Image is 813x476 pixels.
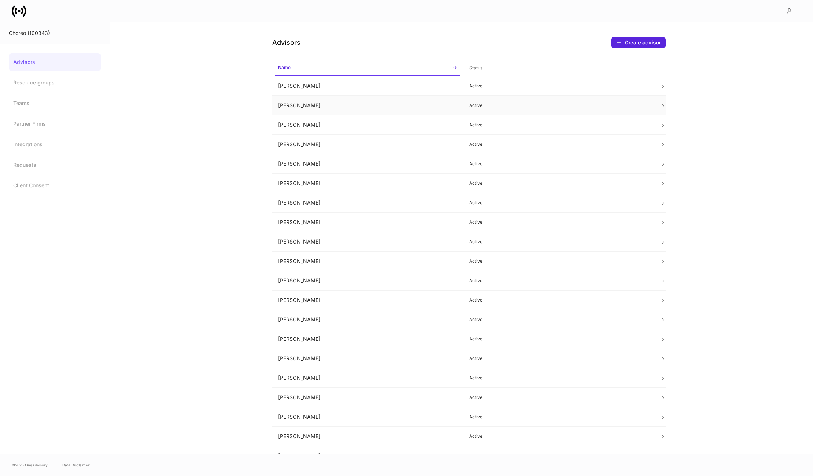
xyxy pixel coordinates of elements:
p: Active [469,122,649,128]
p: Active [469,239,649,245]
td: [PERSON_NAME] [272,310,463,329]
td: [PERSON_NAME] [272,407,463,427]
p: Active [469,141,649,147]
p: Active [469,375,649,381]
p: Active [469,356,649,361]
td: [PERSON_NAME] [272,213,463,232]
td: [PERSON_NAME] [272,193,463,213]
td: [PERSON_NAME] [272,291,463,310]
td: [PERSON_NAME] [272,135,463,154]
td: [PERSON_NAME] [272,252,463,271]
p: Active [469,278,649,284]
span: Status [466,61,652,76]
h4: Advisors [272,38,300,47]
td: [PERSON_NAME] [272,427,463,446]
span: © 2025 OneAdvisory [12,462,48,468]
p: Active [469,200,649,206]
p: Active [469,336,649,342]
p: Active [469,102,649,108]
td: [PERSON_NAME] [272,76,463,96]
p: Active [469,83,649,89]
td: [PERSON_NAME] [272,115,463,135]
td: [PERSON_NAME] [272,96,463,115]
td: [PERSON_NAME] [272,154,463,174]
a: Partner Firms [9,115,101,133]
p: Active [469,317,649,322]
a: Advisors [9,53,101,71]
span: Name [275,60,460,76]
td: [PERSON_NAME] [272,446,463,466]
td: [PERSON_NAME] [272,329,463,349]
td: [PERSON_NAME] [272,271,463,291]
h6: Name [278,64,291,71]
p: Active [469,453,649,459]
a: Client Consent [9,177,101,194]
a: Integrations [9,136,101,153]
p: Active [469,394,649,400]
p: Active [469,258,649,264]
td: [PERSON_NAME] [272,174,463,193]
td: [PERSON_NAME] [272,388,463,407]
a: Teams [9,94,101,112]
p: Active [469,433,649,439]
button: Create advisor [611,37,666,48]
td: [PERSON_NAME] [272,232,463,252]
p: Active [469,219,649,225]
div: Choreo (100343) [9,29,101,37]
div: Create advisor [625,39,661,46]
td: [PERSON_NAME] [272,349,463,368]
p: Active [469,161,649,167]
a: Requests [9,156,101,174]
a: Resource groups [9,74,101,91]
a: Data Disclaimer [62,462,90,468]
p: Active [469,414,649,420]
h6: Status [469,64,482,71]
td: [PERSON_NAME] [272,368,463,388]
p: Active [469,297,649,303]
p: Active [469,180,649,186]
